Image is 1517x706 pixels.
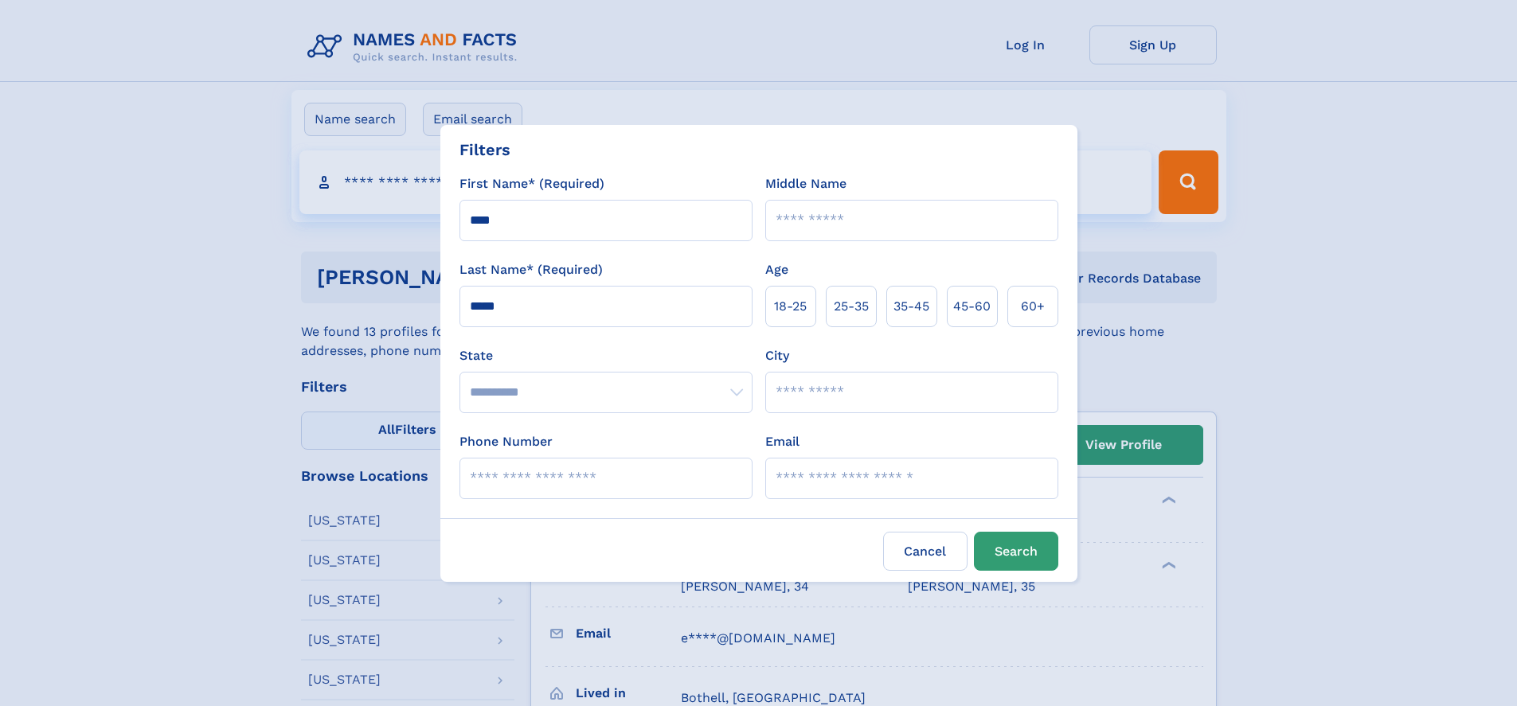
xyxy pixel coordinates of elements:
[765,346,789,365] label: City
[765,174,846,193] label: Middle Name
[893,297,929,316] span: 35‑45
[774,297,807,316] span: 18‑25
[765,260,788,279] label: Age
[459,346,753,365] label: State
[459,174,604,193] label: First Name* (Required)
[765,432,800,451] label: Email
[459,432,553,451] label: Phone Number
[974,532,1058,571] button: Search
[883,532,968,571] label: Cancel
[459,138,510,162] div: Filters
[953,297,991,316] span: 45‑60
[459,260,603,279] label: Last Name* (Required)
[834,297,869,316] span: 25‑35
[1021,297,1045,316] span: 60+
